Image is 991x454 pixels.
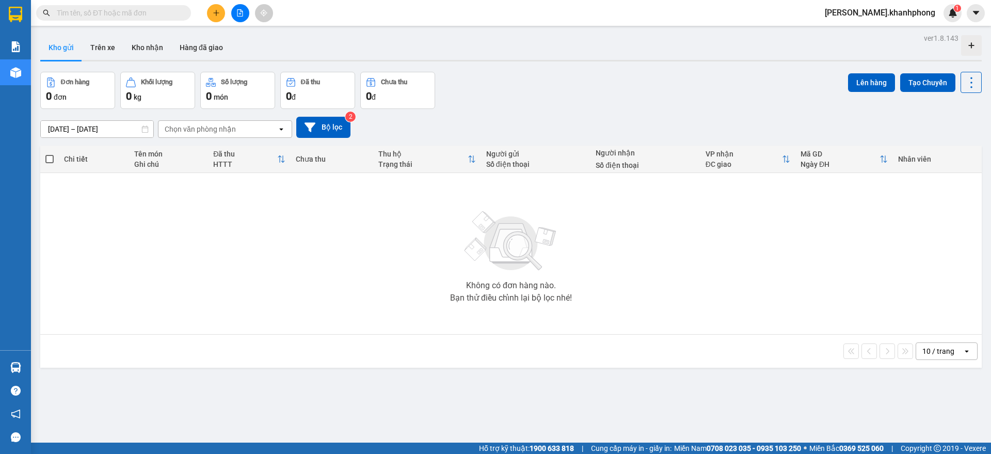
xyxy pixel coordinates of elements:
button: Chưa thu0đ [360,72,435,109]
div: 10 / trang [922,346,954,356]
div: Khối lượng [141,79,172,86]
button: Kho gửi [40,35,82,60]
span: search [43,9,50,17]
div: Tạo kho hàng mới [961,35,982,56]
sup: 1 [954,5,961,12]
th: Toggle SortBy [373,146,481,173]
div: Chưa thu [296,155,368,163]
span: message [11,432,21,442]
span: aim [260,9,267,17]
button: Hàng đã giao [171,35,231,60]
span: | [582,443,583,454]
div: VP nhận [706,150,782,158]
span: 0 [366,90,372,102]
input: Select a date range. [41,121,153,137]
sup: 2 [345,112,356,122]
div: Trạng thái [378,160,468,168]
span: notification [11,409,21,419]
button: caret-down [967,4,985,22]
button: Kho nhận [123,35,171,60]
button: Khối lượng0kg [120,72,195,109]
span: copyright [934,445,941,452]
span: kg [134,93,141,101]
div: Chi tiết [64,155,123,163]
span: đ [292,93,296,101]
div: Ngày ĐH [801,160,880,168]
span: 1 [955,5,959,12]
span: Miền Nam [674,443,801,454]
button: Bộ lọc [296,117,350,138]
img: warehouse-icon [10,362,21,373]
span: ⚪️ [804,446,807,450]
div: Số điện thoại [486,160,586,168]
div: Chọn văn phòng nhận [165,124,236,134]
div: Ghi chú [134,160,203,168]
button: Lên hàng [848,73,895,92]
div: ver 1.8.143 [924,33,958,44]
span: question-circle [11,386,21,396]
span: 0 [206,90,212,102]
span: | [891,443,893,454]
div: Tên món [134,150,203,158]
span: Hỗ trợ kỹ thuật: [479,443,574,454]
th: Toggle SortBy [208,146,291,173]
span: món [214,93,228,101]
span: Cung cấp máy in - giấy in: [591,443,672,454]
span: đơn [54,93,67,101]
img: logo-vxr [9,7,22,22]
img: svg+xml;base64,PHN2ZyBjbGFzcz0ibGlzdC1wbHVnX19zdmciIHhtbG5zPSJodHRwOi8vd3d3LnczLm9yZy8yMDAwL3N2Zy... [459,205,563,277]
svg: open [277,125,285,133]
strong: 0708 023 035 - 0935 103 250 [707,444,801,452]
img: warehouse-icon [10,67,21,78]
button: Trên xe [82,35,123,60]
div: Người gửi [486,150,586,158]
svg: open [963,347,971,355]
div: Bạn thử điều chỉnh lại bộ lọc nhé! [450,294,572,302]
button: Đã thu0đ [280,72,355,109]
button: Tạo Chuyến [900,73,955,92]
button: Số lượng0món [200,72,275,109]
span: plus [213,9,220,17]
button: file-add [231,4,249,22]
div: ĐC giao [706,160,782,168]
span: [PERSON_NAME].khanhphong [817,6,944,19]
div: Không có đơn hàng nào. [466,281,556,290]
th: Toggle SortBy [795,146,893,173]
div: Chưa thu [381,79,407,86]
div: Đơn hàng [61,79,89,86]
div: Đã thu [301,79,320,86]
div: Số điện thoại [596,161,695,169]
span: 0 [46,90,52,102]
th: Toggle SortBy [700,146,795,173]
strong: 0369 525 060 [839,444,884,452]
span: Miền Bắc [809,443,884,454]
strong: 1900 633 818 [530,444,574,452]
div: Nhân viên [898,155,977,163]
div: HTTT [213,160,277,168]
div: Người nhận [596,149,695,157]
span: đ [372,93,376,101]
div: Số lượng [221,79,247,86]
span: 0 [126,90,132,102]
img: icon-new-feature [948,8,957,18]
div: Mã GD [801,150,880,158]
span: 0 [286,90,292,102]
div: Đã thu [213,150,277,158]
span: file-add [236,9,244,17]
input: Tìm tên, số ĐT hoặc mã đơn [57,7,179,19]
div: Thu hộ [378,150,468,158]
span: caret-down [971,8,981,18]
button: plus [207,4,225,22]
img: solution-icon [10,41,21,52]
button: Đơn hàng0đơn [40,72,115,109]
button: aim [255,4,273,22]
